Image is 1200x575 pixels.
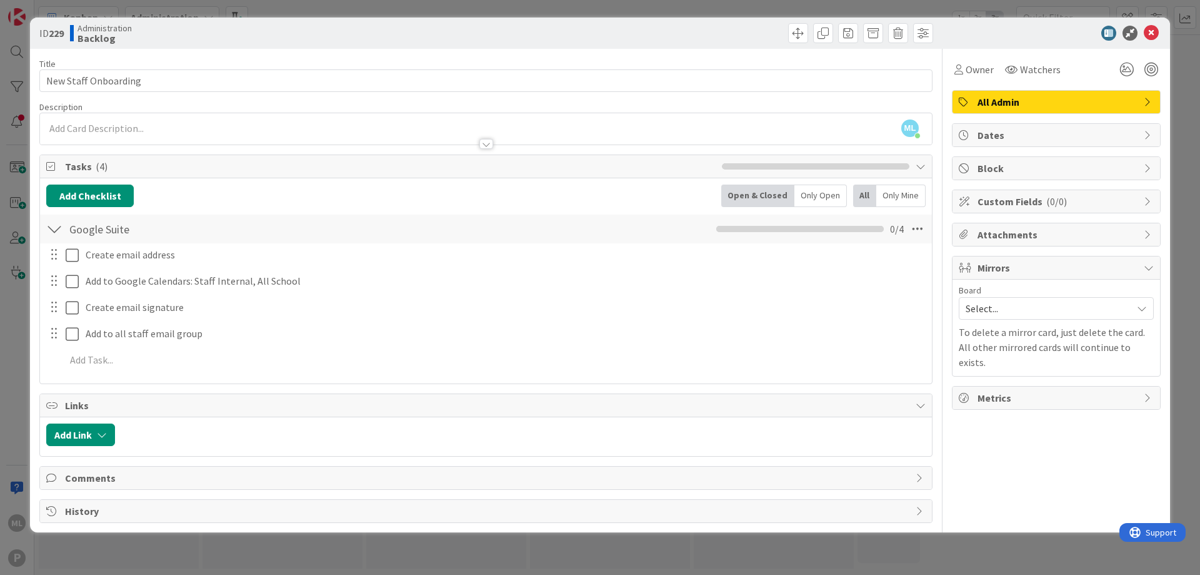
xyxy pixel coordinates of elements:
[65,471,909,486] span: Comments
[65,218,346,240] input: Add Checklist...
[65,504,909,519] span: History
[853,185,876,207] div: All
[39,26,64,41] span: ID
[39,101,82,113] span: Description
[49,27,64,39] b: 229
[966,62,994,77] span: Owner
[86,274,923,288] p: Add to Google Calendars: Staff Internal, All School
[890,221,904,237] span: 0 / 4
[959,286,981,295] span: Board
[966,300,1126,317] span: Select...
[39,69,932,92] input: type card name here...
[977,390,1137,405] span: Metrics
[46,424,115,446] button: Add Link
[1046,195,1067,208] span: ( 0/0 )
[65,398,909,413] span: Links
[794,185,847,207] div: Only Open
[86,248,923,262] p: Create email address
[959,325,1154,370] p: To delete a mirror card, just delete the card. All other mirrored cards will continue to exists.
[977,260,1137,275] span: Mirrors
[977,194,1137,209] span: Custom Fields
[26,2,57,17] span: Support
[977,227,1137,242] span: Attachments
[77,23,132,33] span: Administration
[901,120,919,137] span: ML
[39,58,56,69] label: Title
[86,327,923,341] p: Add to all staff email group
[96,160,107,173] span: ( 4 )
[977,94,1137,109] span: All Admin
[46,185,134,207] button: Add Checklist
[65,159,716,174] span: Tasks
[721,185,794,207] div: Open & Closed
[77,33,132,43] b: Backlog
[977,128,1137,143] span: Dates
[1020,62,1061,77] span: Watchers
[86,300,923,315] p: Create email signature
[977,161,1137,176] span: Block
[876,185,926,207] div: Only Mine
